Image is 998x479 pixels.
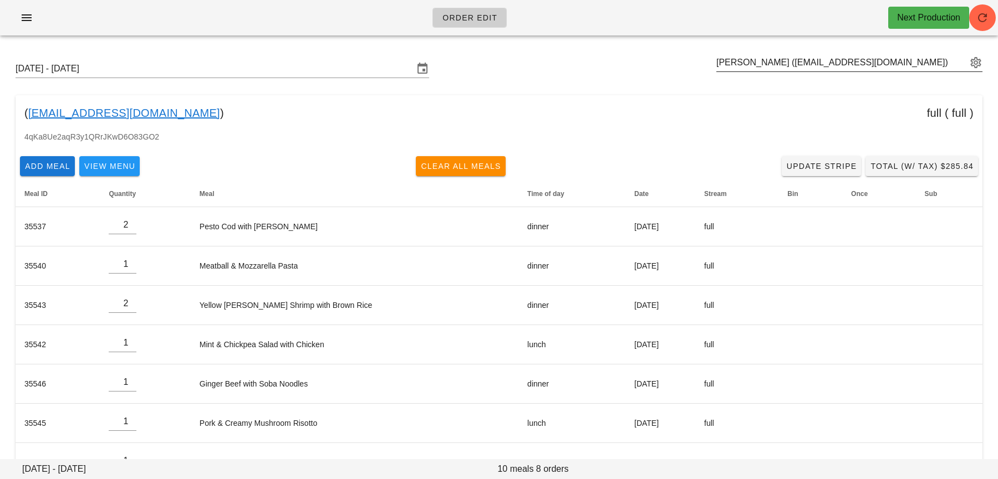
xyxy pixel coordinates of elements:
[16,325,100,364] td: 35542
[695,286,778,325] td: full
[416,156,506,176] button: Clear All Meals
[695,364,778,404] td: full
[782,156,862,176] a: Update Stripe
[716,54,967,71] input: Search by email or name
[969,56,982,69] button: appended action
[100,181,190,207] th: Quantity: Not sorted. Activate to sort ascending.
[842,181,916,207] th: Once: Not sorted. Activate to sort ascending.
[897,11,960,24] div: Next Production
[787,190,798,198] span: Bin
[191,404,518,443] td: Pork & Creamy Mushroom Risotto
[518,286,625,325] td: dinner
[518,181,625,207] th: Time of day: Not sorted. Activate to sort ascending.
[191,207,518,246] td: Pesto Cod with [PERSON_NAME]
[109,190,136,198] span: Quantity
[24,190,48,198] span: Meal ID
[625,181,695,207] th: Date: Not sorted. Activate to sort ascending.
[625,364,695,404] td: [DATE]
[870,162,974,171] span: Total (w/ Tax) $285.84
[432,8,507,28] a: Order Edit
[695,207,778,246] td: full
[518,246,625,286] td: dinner
[20,156,75,176] button: Add Meal
[625,325,695,364] td: [DATE]
[625,246,695,286] td: [DATE]
[695,325,778,364] td: full
[695,181,778,207] th: Stream: Not sorted. Activate to sort ascending.
[84,162,135,171] span: View Menu
[191,246,518,286] td: Meatball & Mozzarella Pasta
[200,190,215,198] span: Meal
[786,162,857,171] span: Update Stripe
[16,207,100,246] td: 35537
[625,404,695,443] td: [DATE]
[695,246,778,286] td: full
[518,404,625,443] td: lunch
[28,104,220,122] a: [EMAIL_ADDRESS][DOMAIN_NAME]
[16,181,100,207] th: Meal ID: Not sorted. Activate to sort ascending.
[518,207,625,246] td: dinner
[16,286,100,325] td: 35543
[518,364,625,404] td: dinner
[442,13,497,22] span: Order Edit
[634,190,649,198] span: Date
[518,325,625,364] td: lunch
[527,190,564,198] span: Time of day
[191,286,518,325] td: Yellow [PERSON_NAME] Shrimp with Brown Rice
[420,162,501,171] span: Clear All Meals
[191,325,518,364] td: Mint & Chickpea Salad with Chicken
[865,156,978,176] button: Total (w/ Tax) $285.84
[191,364,518,404] td: Ginger Beef with Soba Noodles
[695,404,778,443] td: full
[778,181,842,207] th: Bin: Not sorted. Activate to sort ascending.
[16,131,982,152] div: 4qKa8Ue2aqR3y1QRrJKwD6O83GO2
[79,156,140,176] button: View Menu
[704,190,727,198] span: Stream
[16,95,982,131] div: ( ) full ( full )
[625,286,695,325] td: [DATE]
[24,162,70,171] span: Add Meal
[16,404,100,443] td: 35545
[16,364,100,404] td: 35546
[916,181,982,207] th: Sub: Not sorted. Activate to sort ascending.
[191,181,518,207] th: Meal: Not sorted. Activate to sort ascending.
[16,246,100,286] td: 35540
[851,190,868,198] span: Once
[925,190,938,198] span: Sub
[625,207,695,246] td: [DATE]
